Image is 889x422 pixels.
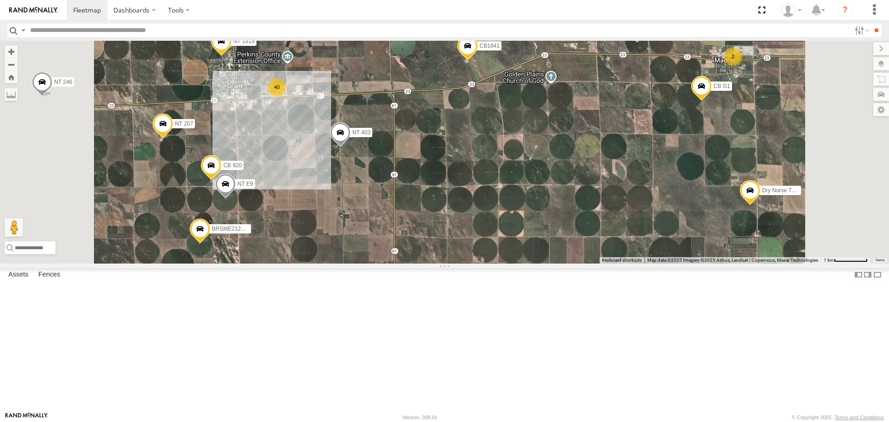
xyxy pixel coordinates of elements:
[4,269,33,282] label: Assets
[34,269,65,282] label: Fences
[212,226,275,233] span: BRSME21213419025721
[402,415,438,420] div: Version: 308.01
[5,58,18,71] button: Zoom out
[175,120,193,127] span: NT 207
[233,38,255,44] span: NT 1819
[821,257,870,264] button: Map Scale: 1 km per 69 pixels
[480,43,500,49] span: CB1841
[647,258,818,263] span: Map data ©2025 Imagery ©2025 Airbus, Landsat / Copernicus, Maxar Technologies
[352,129,370,136] span: NT 403
[762,188,804,194] span: Dry Nurse Trailer
[19,24,27,37] label: Search Query
[5,88,18,101] label: Measure
[714,83,730,89] span: CB G1
[5,71,18,83] button: Zoom Home
[5,45,18,58] button: Zoom in
[854,268,863,282] label: Dock Summary Table to the Left
[602,257,642,264] button: Keyboard shortcuts
[223,163,242,169] span: CB 920
[238,181,253,187] span: NT E9
[778,3,805,17] div: Cary Cook
[9,7,57,13] img: rand-logo.svg
[792,415,884,420] div: © Copyright 2025 -
[851,24,871,37] label: Search Filter Options
[873,103,889,116] label: Map Settings
[268,78,286,96] div: 40
[54,79,72,85] span: NT 246
[5,413,48,422] a: Visit our Website
[875,258,885,262] a: Terms (opens in new tab)
[838,3,852,18] i: ?
[5,218,23,237] button: Drag Pegman onto the map to open Street View
[863,268,872,282] label: Dock Summary Table to the Right
[835,415,884,420] a: Terms and Conditions
[824,258,834,263] span: 1 km
[724,47,742,66] div: 2
[873,268,882,282] label: Hide Summary Table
